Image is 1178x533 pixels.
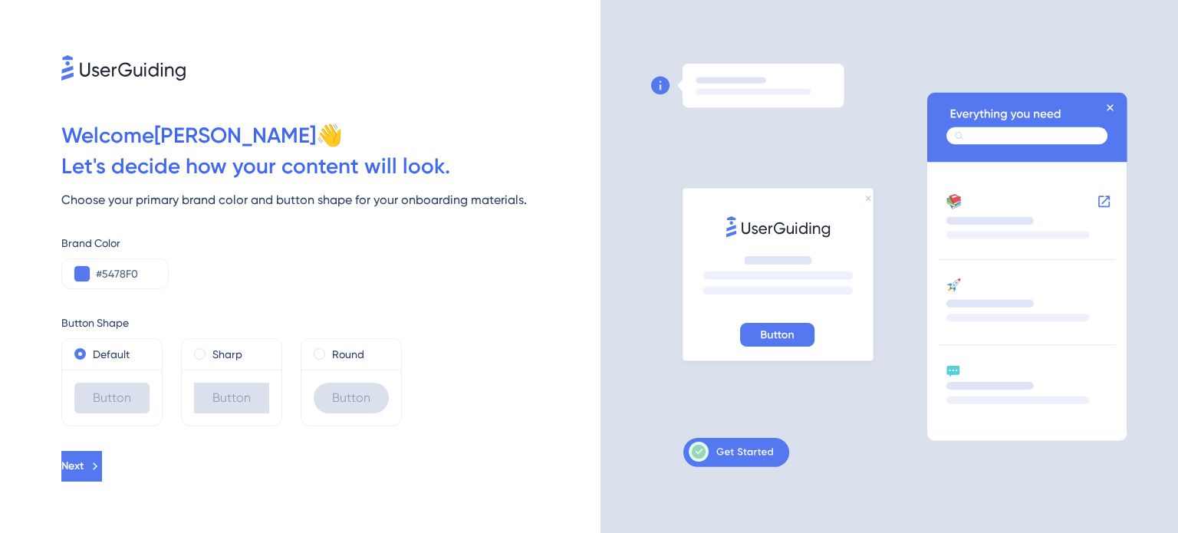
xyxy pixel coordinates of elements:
button: Next [61,451,102,482]
label: Default [93,345,130,364]
label: Round [332,345,364,364]
span: Next [61,457,84,475]
div: Button [74,383,150,413]
div: Button [314,383,389,413]
label: Sharp [212,345,242,364]
div: Let ' s decide how your content will look. [61,151,601,182]
div: Button Shape [61,314,601,332]
div: Button [194,383,269,413]
div: Choose your primary brand color and button shape for your onboarding materials. [61,191,601,209]
div: Welcome [PERSON_NAME] 👋 [61,120,601,151]
div: Brand Color [61,234,601,252]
